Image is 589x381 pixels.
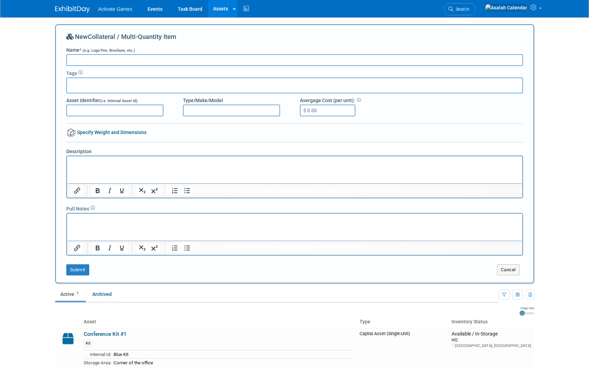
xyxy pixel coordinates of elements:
td: Capital Asset (Single-Unit) [357,328,449,369]
button: Underline [116,186,128,196]
button: Cancel [497,264,520,275]
div: Kit [84,340,93,347]
span: Storage Area: [84,360,111,365]
label: Name [66,47,135,53]
span: (e.g. Logo Pen, Brochure, etc.) [83,48,135,53]
button: Italic [104,243,116,253]
button: Numbered list [169,243,181,253]
label: Description [66,148,92,155]
th: Type [357,316,449,328]
th: Asset [81,316,357,328]
td: Corner of the office [111,358,354,366]
span: 1 [75,291,81,296]
button: Submit [66,264,89,275]
div: Available / In-Storage [452,331,531,337]
button: Bold [92,243,103,253]
button: Underline [116,243,128,253]
button: Superscript [149,186,160,196]
label: Asset Identifier [66,97,137,104]
button: Bullet list [181,186,193,196]
div: HQ [452,337,531,343]
td: Internal Id: [84,350,111,359]
button: Italic [104,186,116,196]
a: Specify Weight and Dimensions [66,130,146,135]
span: Search [453,7,469,12]
button: Bullet list [181,243,193,253]
a: Search [444,3,476,15]
button: Bold [92,186,103,196]
div: [GEOGRAPHIC_DATA], [GEOGRAPHIC_DATA] [452,343,531,348]
button: Insert/edit link [71,243,83,253]
img: Capital-Asset-Icon-2.png [58,331,78,346]
span: Collateral / Multi-Quantity Item [88,33,176,40]
label: Type/Make/Model [183,97,223,104]
button: Numbered list [169,186,181,196]
span: Avergage Cost (per unit): [300,98,355,103]
div: Tags [66,68,523,77]
div: Pull Notes [66,204,523,212]
div: Image Size [520,306,534,310]
iframe: Rich Text Area [67,156,522,183]
iframe: Rich Text Area [67,214,522,241]
button: Superscript [149,243,160,253]
img: bvolume.png [67,129,76,137]
div: New [66,32,523,47]
a: Archived [87,288,117,301]
img: ExhibitDay [55,6,90,13]
td: Blue Kit [111,350,354,359]
button: Subscript [136,186,148,196]
span: Activate Games [98,6,133,12]
button: Subscript [136,243,148,253]
a: Conference Kit #1 [84,331,127,337]
button: Insert/edit link [71,186,83,196]
span: (i.e. Internal Asset Id) [100,99,137,103]
img: Asalah Calendar [485,4,528,11]
a: Active1 [55,288,86,301]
